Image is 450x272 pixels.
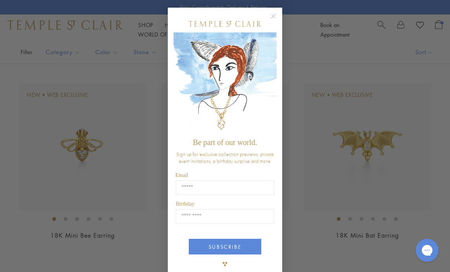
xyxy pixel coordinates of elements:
span: Sign up for exclusive collection previews, private event invitations, a birthday surprise and more. [176,151,274,164]
iframe: Gorgias live chat messenger [412,236,442,264]
span: Birthday [176,201,194,207]
span: Be part of our world. [193,138,257,146]
button: SUBSCRIBE [189,239,261,254]
button: Close dialog [272,15,282,25]
img: c4a9eb12-d91a-4d4a-8ee0-386386f4f338.jpeg [174,32,276,134]
input: Email [176,180,274,195]
span: Email [175,172,188,178]
img: Temple St. Clair [189,21,261,27]
img: TSC [217,256,233,272]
